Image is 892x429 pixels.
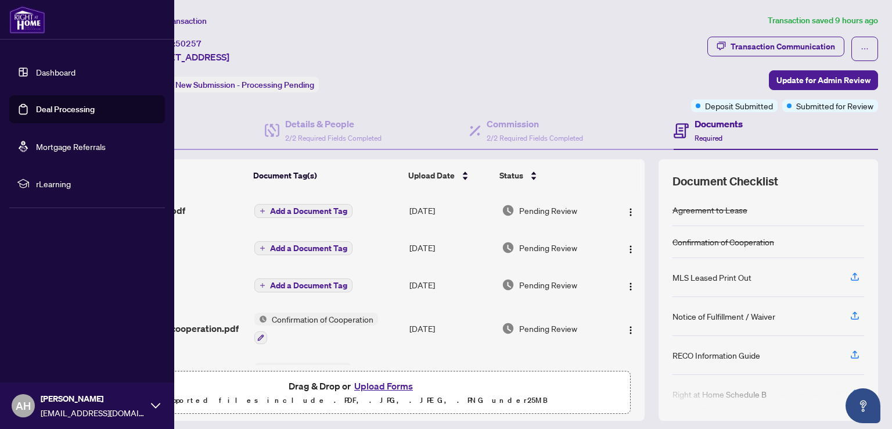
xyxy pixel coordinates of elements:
[502,322,515,335] img: Document Status
[36,141,106,152] a: Mortgage Referrals
[776,71,871,90] span: Update for Admin Review
[519,278,577,291] span: Pending Review
[285,134,382,142] span: 2/2 Required Fields Completed
[175,80,314,90] span: New Submission - Processing Pending
[405,303,497,353] td: [DATE]
[405,353,497,403] td: [DATE]
[626,282,635,291] img: Logo
[768,14,878,27] article: Transaction saved 9 hours ago
[145,16,207,26] span: View Transaction
[100,159,249,192] th: (8) File Name
[408,169,455,182] span: Upload Date
[621,319,640,338] button: Logo
[36,104,95,115] a: Deal Processing
[285,117,382,131] h4: Details & People
[502,278,515,291] img: Document Status
[144,77,319,92] div: Status:
[695,117,743,131] h4: Documents
[254,241,353,255] button: Add a Document Tag
[672,235,774,248] div: Confirmation of Cooperation
[495,159,609,192] th: Status
[695,134,722,142] span: Required
[267,363,351,376] span: Agreement to Lease
[846,388,880,423] button: Open asap
[9,6,45,34] img: logo
[502,241,515,254] img: Document Status
[260,245,265,251] span: plus
[861,45,869,53] span: ellipsis
[254,363,267,376] img: Status Icon
[405,266,497,303] td: [DATE]
[487,117,583,131] h4: Commission
[626,208,635,217] img: Logo
[672,203,747,216] div: Agreement to Lease
[270,281,347,289] span: Add a Document Tag
[487,134,583,142] span: 2/2 Required Fields Completed
[621,276,640,294] button: Logo
[405,229,497,266] td: [DATE]
[254,278,353,292] button: Add a Document Tag
[260,208,265,214] span: plus
[672,349,760,362] div: RECO Information Guide
[270,244,347,252] span: Add a Document Tag
[502,204,515,217] img: Document Status
[254,313,378,344] button: Status IconConfirmation of Cooperation
[621,238,640,257] button: Logo
[267,313,378,326] span: Confirmation of Cooperation
[519,322,577,335] span: Pending Review
[351,378,416,394] button: Upload Forms
[519,241,577,254] span: Pending Review
[705,99,773,112] span: Deposit Submitted
[254,204,353,218] button: Add a Document Tag
[499,169,523,182] span: Status
[796,99,873,112] span: Submitted for Review
[672,271,751,284] div: MLS Leased Print Out
[254,363,351,394] button: Status IconAgreement to Lease
[254,313,267,326] img: Status Icon
[144,50,229,64] span: [STREET_ADDRESS]
[249,159,404,192] th: Document Tag(s)
[707,37,844,56] button: Transaction Communication
[82,394,623,407] p: Supported files include .PDF, .JPG, .JPEG, .PNG under 25 MB
[626,326,635,335] img: Logo
[270,207,347,215] span: Add a Document Tag
[75,371,630,414] span: Drag & Drop orUpload FormsSupported files include .PDF, .JPG, .JPEG, .PNG under25MB
[41,392,145,405] span: [PERSON_NAME]
[16,398,31,414] span: AH
[260,283,265,288] span: plus
[405,192,497,229] td: [DATE]
[36,177,157,190] span: rLearning
[769,70,878,90] button: Update for Admin Review
[731,37,835,56] div: Transaction Communication
[254,241,353,256] button: Add a Document Tag
[175,38,202,49] span: 50257
[672,173,778,190] span: Document Checklist
[621,201,640,220] button: Logo
[254,203,353,219] button: Add a Document Tag
[672,310,775,323] div: Notice of Fulfillment / Waiver
[254,278,353,293] button: Add a Document Tag
[36,67,75,77] a: Dashboard
[289,378,416,394] span: Drag & Drop or
[626,245,635,254] img: Logo
[404,159,495,192] th: Upload Date
[519,204,577,217] span: Pending Review
[672,388,767,401] div: Right at Home Schedule B
[41,406,145,419] span: [EMAIL_ADDRESS][DOMAIN_NAME]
